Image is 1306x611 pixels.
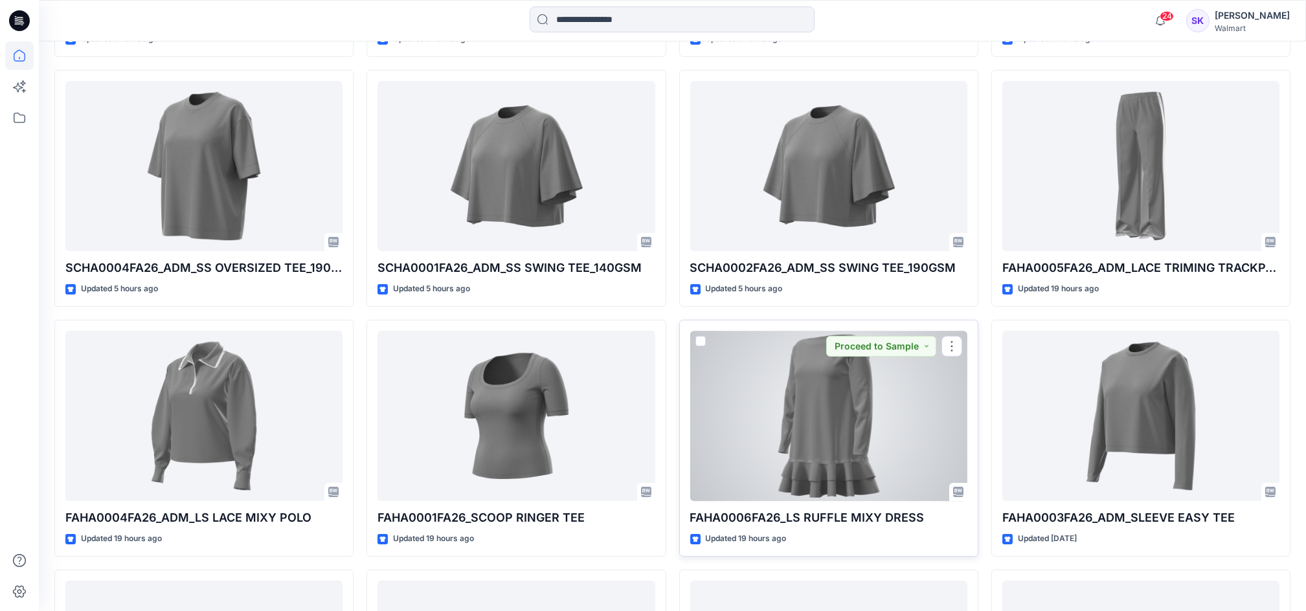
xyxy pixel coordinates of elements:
[377,331,655,501] a: FAHA0001FA26_SCOOP RINGER TEE
[690,331,967,501] a: FAHA0006FA26_LS RUFFLE MIXY DRESS
[81,532,162,546] p: Updated 19 hours ago
[1215,8,1290,23] div: [PERSON_NAME]
[65,81,343,251] a: SCHA0004FA26_ADM_SS OVERSIZED TEE_190GSM
[377,509,655,527] p: FAHA0001FA26_SCOOP RINGER TEE
[706,282,783,296] p: Updated 5 hours ago
[1002,331,1279,501] a: FAHA0003FA26_ADM_SLEEVE EASY TEE
[690,81,967,251] a: SCHA0002FA26_ADM_SS SWING TEE_190GSM
[1018,532,1077,546] p: Updated [DATE]
[1002,259,1279,277] p: FAHA0005FA26_ADM_LACE TRIMING TRACKPANT
[377,259,655,277] p: SCHA0001FA26_ADM_SS SWING TEE_140GSM
[393,532,474,546] p: Updated 19 hours ago
[377,81,655,251] a: SCHA0001FA26_ADM_SS SWING TEE_140GSM
[1002,509,1279,527] p: FAHA0003FA26_ADM_SLEEVE EASY TEE
[1215,23,1290,33] div: Walmart
[690,259,967,277] p: SCHA0002FA26_ADM_SS SWING TEE_190GSM
[393,282,470,296] p: Updated 5 hours ago
[706,532,787,546] p: Updated 19 hours ago
[1160,11,1174,21] span: 24
[1186,9,1210,32] div: SK
[65,259,343,277] p: SCHA0004FA26_ADM_SS OVERSIZED TEE_190GSM
[1018,282,1099,296] p: Updated 19 hours ago
[690,509,967,527] p: FAHA0006FA26_LS RUFFLE MIXY DRESS
[65,331,343,501] a: FAHA0004FA26_ADM_LS LACE MIXY POLO
[81,282,158,296] p: Updated 5 hours ago
[1002,81,1279,251] a: FAHA0005FA26_ADM_LACE TRIMING TRACKPANT
[65,509,343,527] p: FAHA0004FA26_ADM_LS LACE MIXY POLO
